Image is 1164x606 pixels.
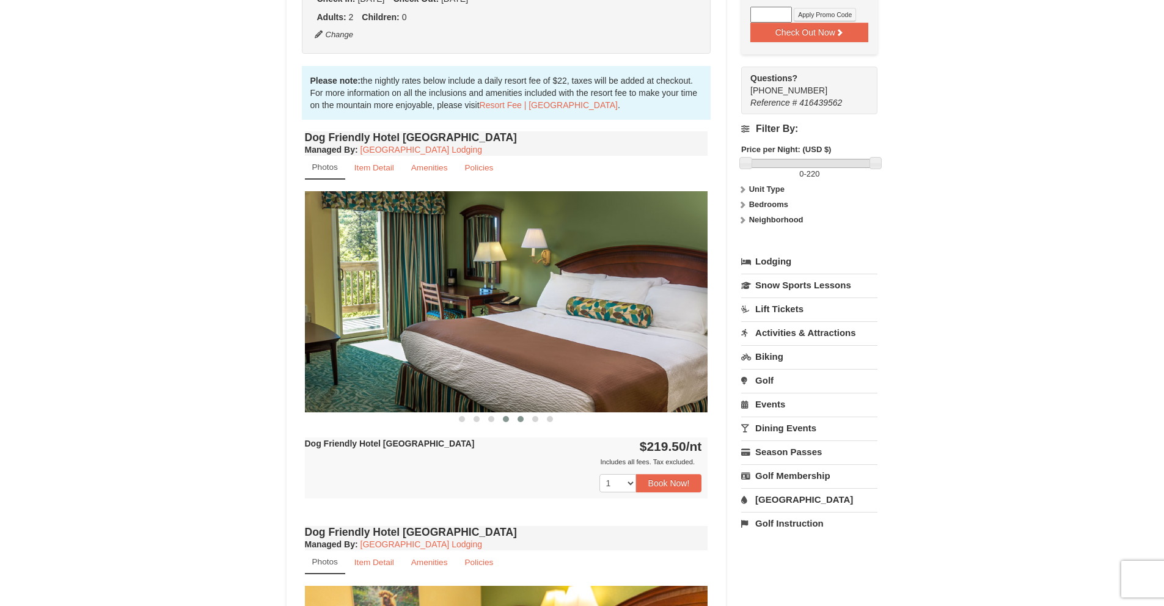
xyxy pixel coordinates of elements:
a: Lift Tickets [741,298,877,320]
small: Policies [464,163,493,172]
button: Check Out Now [750,23,868,42]
span: 416439562 [799,98,842,108]
h4: Dog Friendly Hotel [GEOGRAPHIC_DATA] [305,526,708,538]
a: Lodging [741,250,877,272]
small: Amenities [411,558,448,567]
a: Amenities [403,156,456,180]
a: Resort Fee | [GEOGRAPHIC_DATA] [480,100,618,110]
span: 2 [349,12,354,22]
span: Managed By [305,539,355,549]
button: Apply Promo Code [794,8,856,21]
a: Photos [305,550,345,574]
label: - [741,168,877,180]
small: Photos [312,557,338,566]
span: 220 [807,169,820,178]
small: Item Detail [354,558,394,567]
strong: Bedrooms [749,200,788,209]
button: Change [314,28,354,42]
div: the nightly rates below include a daily resort fee of $22, taxes will be added at checkout. For m... [302,66,711,120]
a: [GEOGRAPHIC_DATA] Lodging [361,145,482,155]
strong: $219.50 [640,439,702,453]
small: Item Detail [354,163,394,172]
a: Activities & Attractions [741,321,877,344]
strong: Unit Type [749,184,785,194]
strong: : [305,145,358,155]
a: Item Detail [346,156,402,180]
span: 0 [402,12,407,22]
strong: : [305,539,358,549]
h4: Dog Friendly Hotel [GEOGRAPHIC_DATA] [305,131,708,144]
span: /nt [686,439,702,453]
h4: Filter By: [741,123,877,134]
span: 0 [799,169,803,178]
strong: Questions? [750,73,797,83]
span: Managed By [305,145,355,155]
a: Photos [305,156,345,180]
a: Golf Membership [741,464,877,487]
strong: Please note: [310,76,361,86]
a: Amenities [403,550,456,574]
span: Reference # [750,98,797,108]
button: Book Now! [636,474,702,492]
strong: Price per Night: (USD $) [741,145,831,154]
a: [GEOGRAPHIC_DATA] [741,488,877,511]
a: Golf Instruction [741,512,877,535]
small: Photos [312,162,338,172]
a: Biking [741,345,877,368]
a: Policies [456,550,501,574]
strong: Neighborhood [749,215,803,224]
a: Dining Events [741,417,877,439]
a: Events [741,393,877,415]
a: Policies [456,156,501,180]
small: Policies [464,558,493,567]
div: Includes all fees. Tax excluded. [305,456,702,468]
a: [GEOGRAPHIC_DATA] Lodging [361,539,482,549]
span: [PHONE_NUMBER] [750,72,855,95]
a: Snow Sports Lessons [741,274,877,296]
strong: Children: [362,12,399,22]
a: Item Detail [346,550,402,574]
strong: Dog Friendly Hotel [GEOGRAPHIC_DATA] [305,439,475,448]
a: Golf [741,369,877,392]
img: 18876286-36-6bbdb14b.jpg [305,191,708,412]
strong: Adults: [317,12,346,22]
a: Season Passes [741,440,877,463]
small: Amenities [411,163,448,172]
